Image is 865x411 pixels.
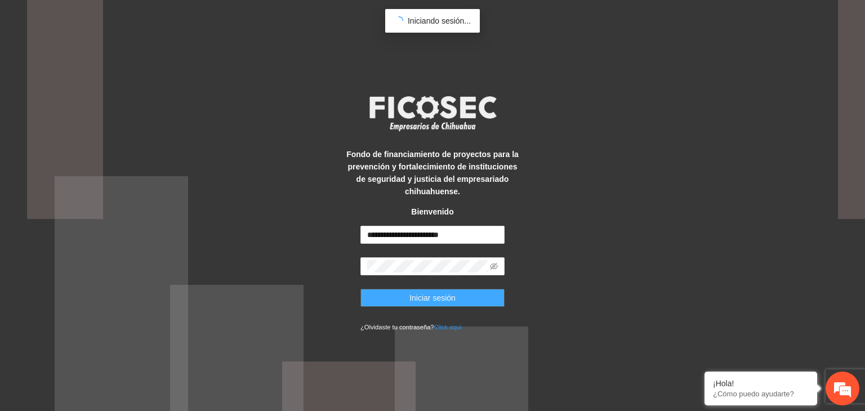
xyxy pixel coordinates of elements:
span: loading [393,15,405,28]
span: Iniciar sesión [409,292,456,304]
span: eye-invisible [490,262,498,270]
div: Chatee con nosotros ahora [59,57,189,72]
a: Click aqui [434,324,462,330]
strong: Bienvenido [411,207,453,216]
p: ¿Cómo puedo ayudarte? [713,390,809,398]
span: Estamos en línea. [65,139,155,252]
img: logo [362,92,503,134]
textarea: Escriba su mensaje y pulse “Intro” [6,284,215,323]
div: ¡Hola! [713,379,809,388]
div: Minimizar ventana de chat en vivo [185,6,212,33]
button: Iniciar sesión [360,289,505,307]
strong: Fondo de financiamiento de proyectos para la prevención y fortalecimiento de instituciones de seg... [346,150,519,196]
span: Iniciando sesión... [408,16,471,25]
small: ¿Olvidaste tu contraseña? [360,324,461,330]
